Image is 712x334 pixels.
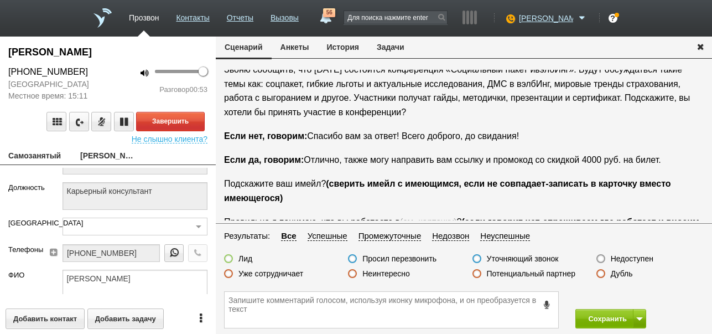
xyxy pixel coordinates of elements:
label: Уже сотрудничает [238,269,303,279]
span: Отлично, также могу направить вам ссылку и промокод со скидкой 4000 руб. на билет. [224,155,661,165]
strong: Если нет, говорим: [224,131,307,141]
span: Не слышно клиента? [132,131,207,143]
label: Просил перезвонить [362,254,436,264]
strong: Если да, говорим: [224,155,304,165]
button: Добавить задачу [87,309,164,329]
label: ФИО [8,270,46,281]
a: Самозанятый [8,149,64,165]
span: 00:53 [189,85,207,94]
span: нг [561,65,569,74]
div: ? [609,14,617,23]
span: Звоню сообщить, что [DATE] состоится конференция «Социальный пакет и [224,65,535,74]
span: Промежуточные [358,231,422,241]
a: [PERSON_NAME] [80,149,136,165]
strong: (сверить имейл с имеющимся, если не совпадает-записать в карточку вместо имеющегося) [224,179,671,203]
span: Спасибо вам за ответ! Всего доброго, до свидания! [224,131,519,141]
button: Сохранить [575,309,633,328]
a: [PERSON_NAME] [519,12,588,23]
label: Недоступен [611,254,653,264]
button: Задачи [368,37,413,58]
span: [GEOGRAPHIC_DATA] [8,79,100,90]
label: Дубль [611,269,633,279]
label: Лид [238,254,252,264]
input: телефон [63,244,160,262]
button: Добавить контакт [6,309,85,329]
span: Неуспешные [480,231,530,241]
button: Анкеты [272,37,318,58]
button: Сценарий [216,37,272,59]
span: Подскажите ваш имейл? [224,179,671,203]
span: 56 [323,8,335,17]
div: Разговор [116,84,207,95]
button: История [318,37,368,58]
a: 56 [315,8,335,22]
li: Результаты: [224,229,276,243]
label: Потенциальный партнер [487,269,575,279]
span: Местное время: 15:11 [8,90,100,102]
label: Уточняющий звонок [487,254,559,264]
a: Прозвон [129,8,159,24]
span: Недозвон [432,231,469,241]
a: На главную [93,8,112,28]
a: Контакты [176,8,209,24]
a: Отчеты [227,8,253,24]
a: Вызовы [271,8,299,24]
span: вэлбИ [535,65,560,74]
label: [GEOGRAPHIC_DATA] [8,218,46,229]
button: Завершить [136,112,205,131]
div: Савельева Инна [8,45,207,60]
strong: (если говорит нет-спрашиваем где работает и вносим информацию в карточку) [224,217,699,241]
span: [PERSON_NAME] [519,13,573,24]
label: Неинтересно [362,269,410,279]
span: Успешные [308,231,347,241]
span: ». Будут обсуждаться такие темы как: соцпакет, гибкие льготы и актуальные исследования, ДМС в вэл... [224,65,690,117]
span: Правильно я понимаю, что вы работаете в ? [224,217,699,241]
span: (см. карточку) [400,217,457,227]
span: Все [281,231,297,241]
div: [PHONE_NUMBER] [8,65,100,79]
input: Для поиска нажмите enter [344,11,447,24]
label: Должность [8,182,46,193]
label: Телефоны [8,244,37,255]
